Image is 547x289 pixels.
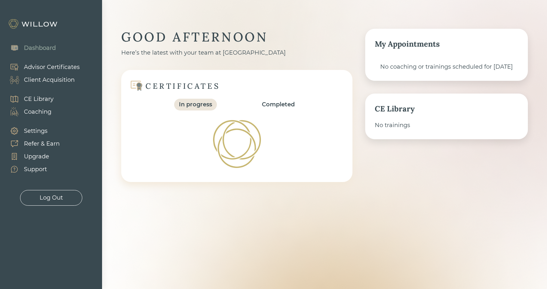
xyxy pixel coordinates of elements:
[3,137,60,150] a: Refer & Earn
[121,29,352,45] div: GOOD AFTERNOON
[262,100,295,109] div: Completed
[40,194,63,202] div: Log Out
[3,42,56,54] a: Dashboard
[8,19,59,29] img: Willow
[24,44,56,52] div: Dashboard
[375,121,518,130] div: No trainings
[375,63,518,71] div: No coaching or trainings scheduled for [DATE]
[179,100,212,109] div: In progress
[24,108,51,116] div: Coaching
[3,150,60,163] a: Upgrade
[3,105,54,118] a: Coaching
[24,95,54,103] div: CE Library
[209,117,264,172] img: Loading!
[24,63,80,72] div: Advisor Certificates
[24,76,75,84] div: Client Acquisition
[145,81,220,91] div: CERTIFICATES
[3,93,54,105] a: CE Library
[375,103,518,115] div: CE Library
[3,61,80,73] a: Advisor Certificates
[24,140,60,148] div: Refer & Earn
[375,38,518,50] div: My Appointments
[24,152,49,161] div: Upgrade
[3,73,80,86] a: Client Acquisition
[3,125,60,137] a: Settings
[24,127,48,135] div: Settings
[121,49,352,57] div: Here’s the latest with your team at [GEOGRAPHIC_DATA]
[24,165,47,174] div: Support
